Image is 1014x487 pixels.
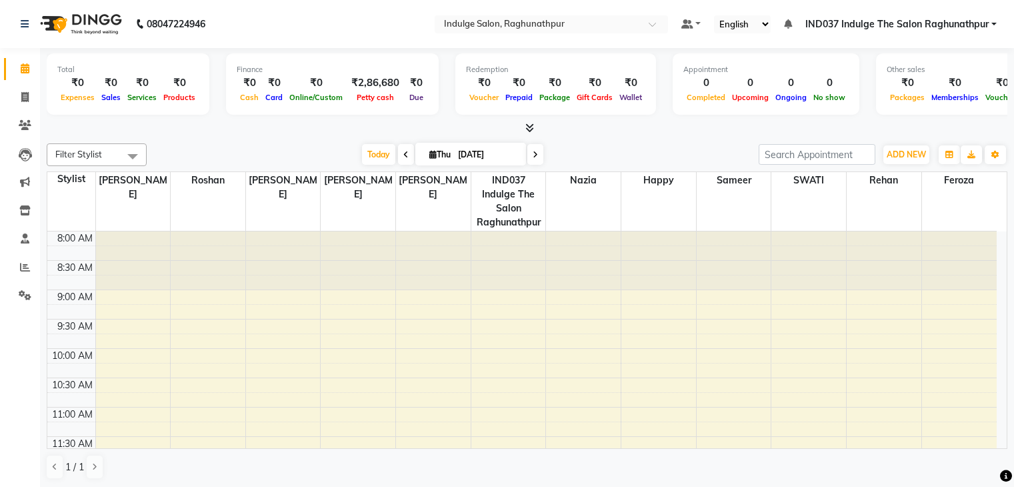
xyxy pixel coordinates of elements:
[502,93,536,102] span: Prepaid
[98,93,124,102] span: Sales
[771,172,846,189] span: SWATI
[729,93,772,102] span: Upcoming
[237,75,262,91] div: ₹0
[573,75,616,91] div: ₹0
[471,172,546,231] span: IND037 Indulge The Salon Raghunathpur
[772,93,810,102] span: Ongoing
[466,64,645,75] div: Redemption
[887,149,926,159] span: ADD NEW
[810,75,849,91] div: 0
[246,172,321,203] span: [PERSON_NAME]
[683,64,849,75] div: Appointment
[55,261,95,275] div: 8:30 AM
[171,172,245,189] span: Roshan
[805,17,989,31] span: IND037 Indulge The Salon Raghunathpur
[65,460,84,474] span: 1 / 1
[729,75,772,91] div: 0
[454,145,521,165] input: 2025-09-04
[573,93,616,102] span: Gift Cards
[616,75,645,91] div: ₹0
[887,93,928,102] span: Packages
[683,93,729,102] span: Completed
[55,149,102,159] span: Filter Stylist
[847,172,921,189] span: Rehan
[49,349,95,363] div: 10:00 AM
[928,93,982,102] span: Memberships
[810,93,849,102] span: No show
[466,93,502,102] span: Voucher
[396,172,471,203] span: [PERSON_NAME]
[928,75,982,91] div: ₹0
[536,75,573,91] div: ₹0
[759,144,875,165] input: Search Appointment
[346,75,405,91] div: ₹2,86,680
[286,93,346,102] span: Online/Custom
[160,93,199,102] span: Products
[536,93,573,102] span: Package
[883,145,929,164] button: ADD NEW
[47,172,95,186] div: Stylist
[98,75,124,91] div: ₹0
[406,93,427,102] span: Due
[237,93,262,102] span: Cash
[772,75,810,91] div: 0
[96,172,171,203] span: [PERSON_NAME]
[466,75,502,91] div: ₹0
[286,75,346,91] div: ₹0
[546,172,621,189] span: Nazia
[262,75,286,91] div: ₹0
[616,93,645,102] span: Wallet
[57,93,98,102] span: Expenses
[57,75,98,91] div: ₹0
[621,172,696,189] span: Happy
[321,172,395,203] span: [PERSON_NAME]
[683,75,729,91] div: 0
[405,75,428,91] div: ₹0
[49,408,95,422] div: 11:00 AM
[124,93,160,102] span: Services
[57,64,199,75] div: Total
[697,172,771,189] span: Sameer
[262,93,286,102] span: Card
[55,290,95,304] div: 9:00 AM
[124,75,160,91] div: ₹0
[237,64,428,75] div: Finance
[147,5,205,43] b: 08047224946
[353,93,397,102] span: Petty cash
[362,144,395,165] span: Today
[49,437,95,451] div: 11:30 AM
[55,231,95,246] div: 8:00 AM
[55,320,95,334] div: 9:30 AM
[49,378,95,392] div: 10:30 AM
[34,5,125,43] img: logo
[922,172,997,189] span: feroza
[502,75,536,91] div: ₹0
[887,75,928,91] div: ₹0
[160,75,199,91] div: ₹0
[426,149,454,159] span: Thu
